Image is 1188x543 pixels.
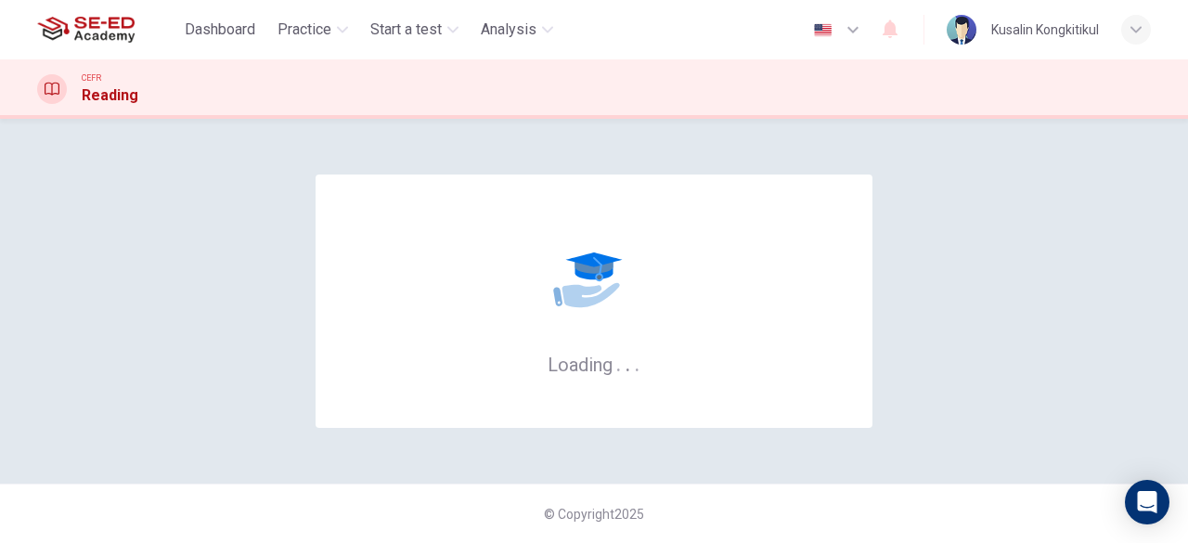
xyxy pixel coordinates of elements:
[481,19,536,41] span: Analysis
[548,352,640,376] h6: Loading
[270,13,355,46] button: Practice
[370,19,442,41] span: Start a test
[82,71,101,84] span: CEFR
[991,19,1099,41] div: Kusalin Kongkitikul
[615,347,622,378] h6: .
[625,347,631,378] h6: .
[634,347,640,378] h6: .
[1125,480,1169,524] div: Open Intercom Messenger
[185,19,255,41] span: Dashboard
[278,19,331,41] span: Practice
[363,13,466,46] button: Start a test
[37,11,135,48] img: SE-ED Academy logo
[82,84,138,107] h1: Reading
[811,23,834,37] img: en
[37,11,177,48] a: SE-ED Academy logo
[544,507,644,522] span: © Copyright 2025
[947,15,976,45] img: Profile picture
[177,13,263,46] button: Dashboard
[473,13,561,46] button: Analysis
